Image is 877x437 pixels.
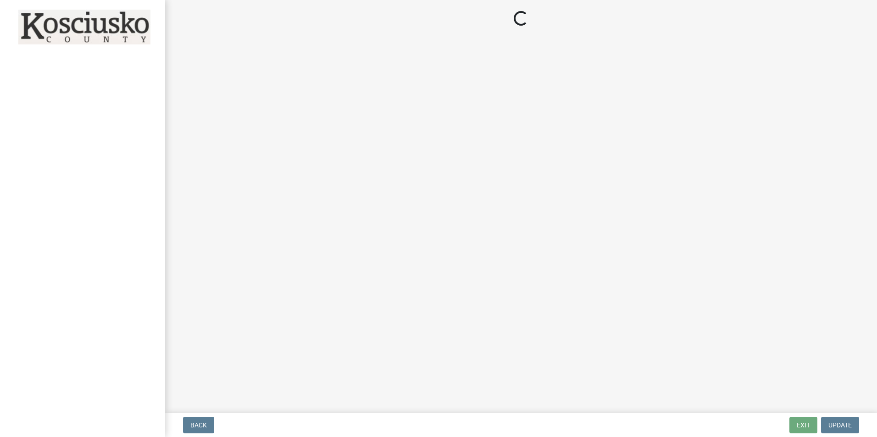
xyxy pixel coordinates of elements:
button: Exit [789,417,817,433]
button: Back [183,417,214,433]
span: Update [828,421,852,429]
img: Kosciusko County, Indiana [18,10,150,44]
span: Back [190,421,207,429]
button: Update [821,417,859,433]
